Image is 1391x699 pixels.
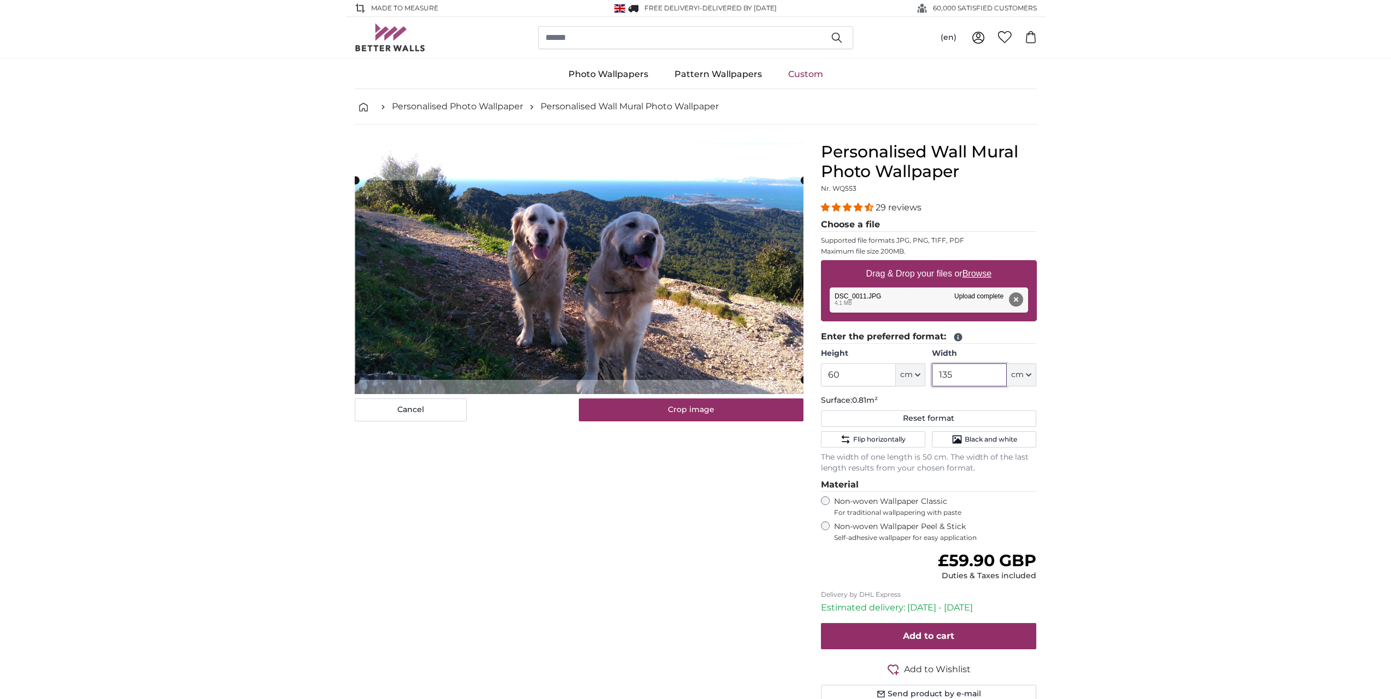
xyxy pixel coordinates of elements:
p: Estimated delivery: [DATE] - [DATE] [821,601,1037,614]
label: Width [932,348,1036,359]
img: United Kingdom [614,4,625,13]
a: Pattern Wallpapers [661,60,775,89]
p: Supported file formats JPG, PNG, TIFF, PDF [821,236,1037,245]
button: Crop image [579,398,803,421]
legend: Choose a file [821,218,1037,232]
button: Add to Wishlist [821,662,1037,676]
span: Delivered by [DATE] [702,4,777,12]
span: Black and white [965,435,1017,444]
button: Add to cart [821,623,1037,649]
a: Photo Wallpapers [555,60,661,89]
button: (en) [932,28,965,48]
img: Betterwalls [355,24,426,51]
span: FREE delivery! [644,4,700,12]
span: - [700,4,777,12]
span: Flip horizontally [853,435,906,444]
p: Maximum file size 200MB. [821,247,1037,256]
span: 60,000 SATISFIED CUSTOMERS [933,3,1037,13]
button: Black and white [932,431,1036,448]
button: cm [1007,363,1036,386]
label: Drag & Drop your files or [861,263,995,285]
button: Reset format [821,410,1037,427]
button: Cancel [355,398,467,421]
label: Non-woven Wallpaper Classic [834,496,1037,517]
span: Add to cart [903,631,954,641]
a: Personalised Wall Mural Photo Wallpaper [541,100,719,113]
span: For traditional wallpapering with paste [834,508,1037,517]
span: cm [900,369,913,380]
a: Custom [775,60,836,89]
h1: Personalised Wall Mural Photo Wallpaper [821,142,1037,181]
a: Personalised Photo Wallpaper [392,100,523,113]
button: Flip horizontally [821,431,925,448]
legend: Material [821,478,1037,492]
span: £59.90 GBP [938,550,1036,571]
span: cm [1011,369,1024,380]
p: Surface: [821,395,1037,406]
span: Add to Wishlist [904,663,971,676]
button: cm [896,363,925,386]
legend: Enter the preferred format: [821,330,1037,344]
span: Self-adhesive wallpaper for easy application [834,533,1037,542]
span: 0.81m² [852,395,878,405]
div: Duties & Taxes included [938,571,1036,581]
p: Delivery by DHL Express [821,590,1037,599]
label: Height [821,348,925,359]
span: 29 reviews [876,202,922,213]
p: The width of one length is 50 cm. The width of the last length results from your chosen format. [821,452,1037,474]
span: Nr. WQ553 [821,184,856,192]
label: Non-woven Wallpaper Peel & Stick [834,521,1037,542]
u: Browse [962,269,991,278]
nav: breadcrumbs [355,89,1037,125]
span: Made to Measure [371,3,438,13]
span: 4.34 stars [821,202,876,213]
